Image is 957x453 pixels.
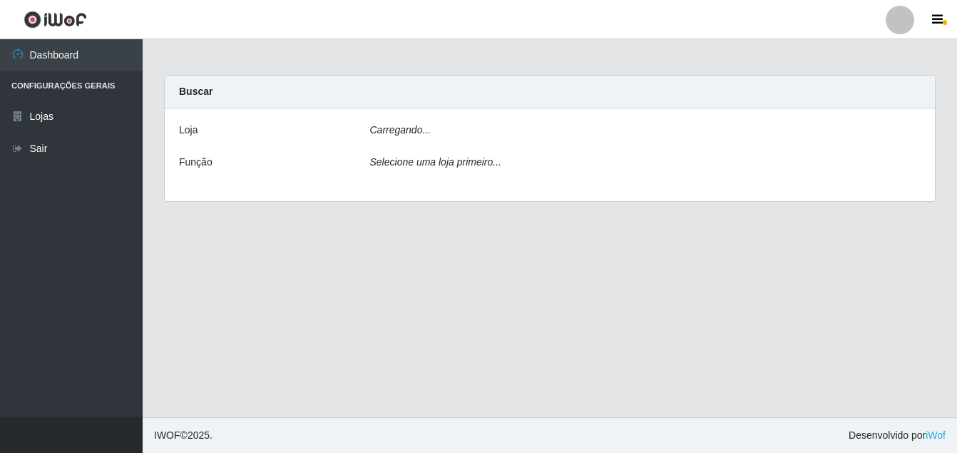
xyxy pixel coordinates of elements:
[370,124,431,136] i: Carregando...
[926,429,946,441] a: iWof
[154,429,180,441] span: IWOF
[24,11,87,29] img: CoreUI Logo
[179,86,213,97] strong: Buscar
[179,155,213,170] label: Função
[154,428,213,443] span: © 2025 .
[179,123,198,138] label: Loja
[370,156,501,168] i: Selecione uma loja primeiro...
[849,428,946,443] span: Desenvolvido por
